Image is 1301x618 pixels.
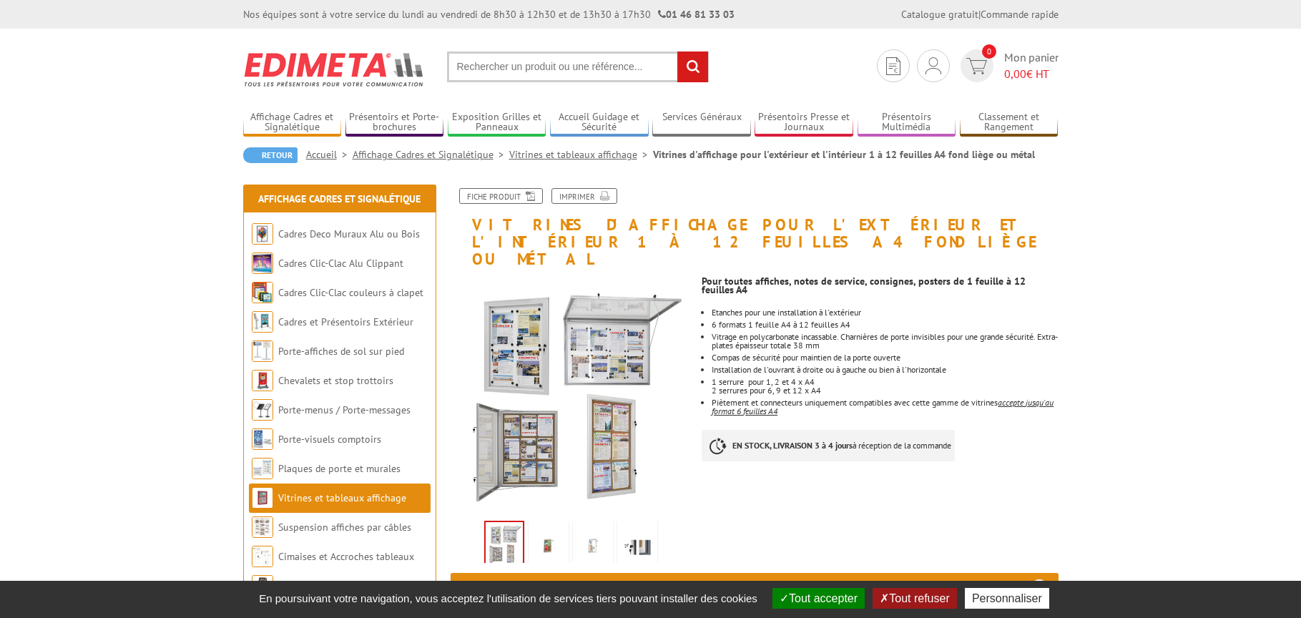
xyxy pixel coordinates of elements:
p: Etanches pour une installation à l'extérieur [712,308,1058,317]
img: Cadres Clic-Clac Alu Clippant [252,252,273,274]
img: Porte-menus / Porte-messages [252,399,273,421]
a: Vitrines et tableaux affichage [509,148,653,161]
a: Affichage Cadres et Signalétique [258,192,421,205]
img: Suspension affiches par câbles [252,516,273,538]
button: Tout refuser [873,588,956,609]
a: Affichage Cadres et Signalétique [243,111,342,134]
a: Retour [243,147,298,163]
strong: Pour toutes affiches, notes de service, consignes, posters de 1 feuille à 12 feuilles A4 [702,275,1026,296]
a: Plaques de porte et murales [278,462,401,475]
a: Porte-visuels comptoirs [278,433,381,446]
li: Installation de l'ouvrant à droite ou à gauche ou bien à l'horizontale [712,366,1058,374]
input: Rechercher un produit ou une référence... [447,51,709,82]
a: Accueil [306,148,353,161]
img: 214510_214511_3.jpg [620,524,654,568]
img: devis rapide [966,58,987,74]
li: Compas de sécurité pour maintien de la porte ouverte [712,353,1058,362]
p: à réception de la commande [702,430,955,461]
a: Exposition Grilles et Panneaux [448,111,546,134]
a: Suspension affiches par câbles [278,521,411,534]
strong: EN STOCK, LIVRAISON 3 à 4 jours [732,440,853,451]
a: Commande rapide [981,8,1059,21]
span: En poursuivant votre navigation, vous acceptez l'utilisation de services tiers pouvant installer ... [252,592,765,604]
span: 0,00 [1004,67,1026,81]
input: rechercher [677,51,708,82]
a: Services Généraux [652,111,751,134]
span: 0 [982,44,996,59]
a: Cadres Clic-Clac couleurs à clapet [278,286,423,299]
img: Cimaises et Accroches tableaux [252,546,273,567]
a: Cadres Deco Muraux Alu ou Bois [278,227,420,240]
a: Cadres Clic-Clac Alu Clippant [278,257,403,270]
a: Porte-affiches de sol sur pied [278,345,404,358]
a: Présentoirs Presse et Journaux [755,111,853,134]
img: Supports de communication bois [252,575,273,597]
img: Cadres Clic-Clac couleurs à clapet [252,282,273,303]
a: Vitrines et tableaux affichage [278,491,406,504]
div: Nos équipes sont à votre service du lundi au vendredi de 8h30 à 12h30 et de 13h30 à 17h30 [243,7,735,21]
img: vitrines_d_affichage_214506_1.jpg [486,522,523,566]
img: Vitrines et tableaux affichage [252,487,273,509]
a: Fiche produit [459,188,543,204]
a: Catalogue gratuit [901,8,978,21]
a: Affichage Cadres et Signalétique [353,148,509,161]
a: devis rapide 0 Mon panier 0,00€ HT [957,49,1059,82]
img: devis rapide [926,57,941,74]
a: Chevalets et stop trottoirs [278,374,393,387]
li: Vitrage en polycarbonate incassable. Charnières de porte invisibles pour une grande sécurité. Ext... [712,333,1058,350]
img: devis rapide [886,57,900,75]
span: € HT [1004,66,1059,82]
img: Porte-affiches de sol sur pied [252,340,273,362]
img: 214510_214511_2.jpg [576,524,610,568]
h1: Vitrines d'affichage pour l'extérieur et l'intérieur 1 à 12 feuilles A4 fond liège ou métal [440,188,1069,268]
em: accepte jusqu'au format 6 feuilles A4 [712,397,1054,416]
a: Présentoirs Multimédia [858,111,956,134]
button: Tout accepter [772,588,865,609]
li: Piètement et connecteurs uniquement compatibles avec cette gamme de vitrines [712,398,1058,416]
img: Porte-visuels comptoirs [252,428,273,450]
a: Cimaises et Accroches tableaux [278,550,414,563]
a: Imprimer [551,188,617,204]
li: 6 formats 1 feuille A4 à 12 feuilles A4 [712,320,1058,329]
img: 214510_214511_1.jpg [531,524,566,568]
span: Mon panier [1004,49,1059,82]
img: Chevalets et stop trottoirs [252,370,273,391]
img: Cadres et Présentoirs Extérieur [252,311,273,333]
img: Edimeta [243,43,426,96]
div: | [901,7,1059,21]
a: Classement et Rangement [960,111,1059,134]
p: Prix indiqué HT [463,573,531,602]
li: Vitrines d'affichage pour l'extérieur et l'intérieur 1 à 12 feuilles A4 fond liège ou métal [653,147,1035,162]
a: Porte-menus / Porte-messages [278,403,411,416]
a: Accueil Guidage et Sécurité [550,111,649,134]
a: Supports de communication bois [278,579,422,592]
strong: 01 46 81 33 03 [658,8,735,21]
h3: Etablir un devis ou passer commande [840,573,1059,602]
button: Personnaliser (fenêtre modale) [965,588,1049,609]
img: vitrines_d_affichage_214506_1.jpg [451,275,692,516]
img: Plaques de porte et murales [252,458,273,479]
img: Cadres Deco Muraux Alu ou Bois [252,223,273,245]
li: 1 serrure pour 1, 2 et 4 x A4 2 serrures pour 6, 9 et 12 x A4 [712,378,1058,395]
a: Présentoirs et Porte-brochures [345,111,444,134]
a: Cadres et Présentoirs Extérieur [278,315,413,328]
